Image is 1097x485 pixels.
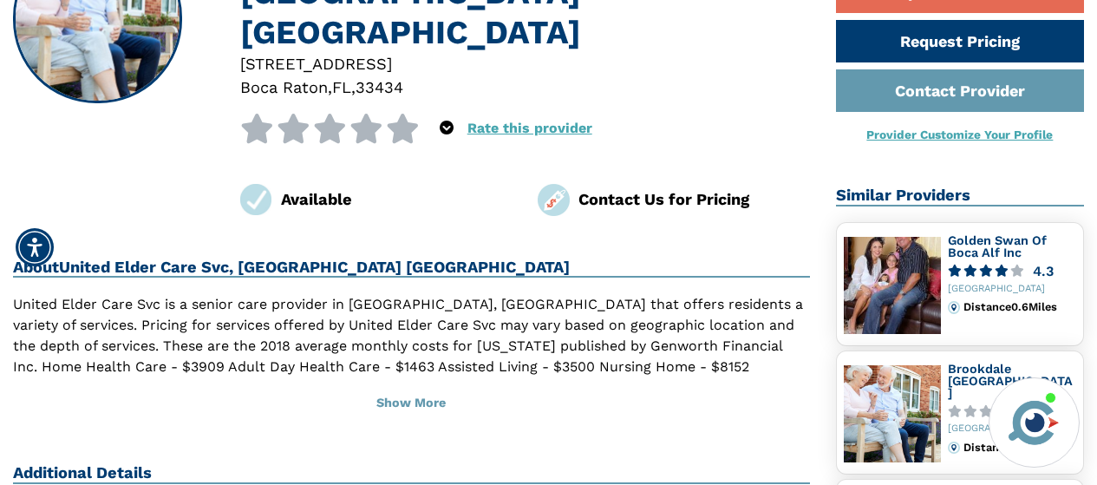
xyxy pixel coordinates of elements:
div: Available [281,187,513,211]
img: avatar [1004,393,1063,452]
img: distance.svg [948,442,960,454]
div: Accessibility Menu [16,228,54,266]
span: Boca Raton [240,78,328,96]
h2: Additional Details [13,463,810,484]
div: [STREET_ADDRESS] [240,52,810,75]
span: FL [332,78,351,96]
a: Provider Customize Your Profile [866,128,1053,141]
div: Popover trigger [440,114,454,143]
div: Contact Us for Pricing [578,187,810,211]
div: 33434 [356,75,403,99]
span: , [351,78,356,96]
div: [GEOGRAPHIC_DATA] [948,423,1076,435]
p: United Elder Care Svc is a senior care provider in [GEOGRAPHIC_DATA], [GEOGRAPHIC_DATA] that offe... [13,294,810,398]
iframe: iframe [754,130,1080,367]
a: Brookdale [GEOGRAPHIC_DATA] [948,362,1073,399]
a: Rate this provider [467,120,592,136]
a: Request Pricing [836,20,1084,62]
h2: About United Elder Care Svc, [GEOGRAPHIC_DATA] [GEOGRAPHIC_DATA] [13,258,810,279]
a: 0.0 [948,405,1076,418]
button: Show More [13,384,810,423]
span: , [328,78,332,96]
div: Distance 1.1 Miles [963,442,1076,454]
a: Contact Provider [836,69,1084,112]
